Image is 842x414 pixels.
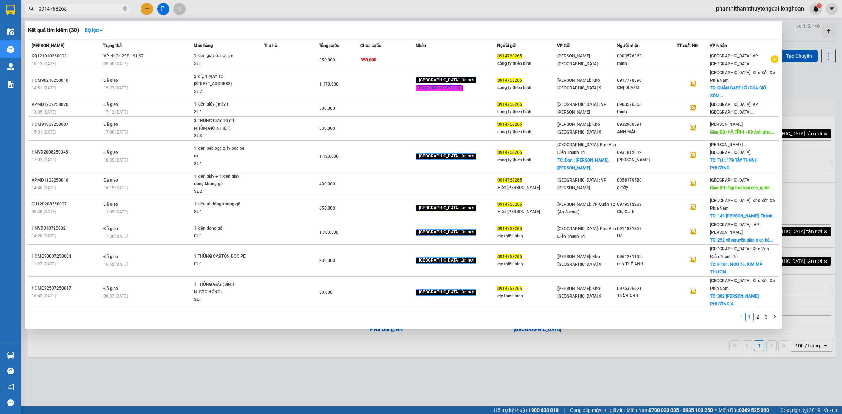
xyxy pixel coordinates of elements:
span: 14:51 [DATE] [32,86,56,90]
span: [PERSON_NAME] : [GEOGRAPHIC_DATA] [557,54,598,66]
span: TC: Đón : [PERSON_NAME], [PERSON_NAME]... [557,158,610,170]
div: SL: 1 [194,108,247,116]
img: warehouse-icon [7,63,14,70]
div: SL: 2 [194,88,247,96]
span: [GEOGRAPHIC_DATA]: Kho Bến Xe Phía Nam [710,198,775,211]
span: close-circle [123,6,127,11]
span: [GEOGRAPHIC_DATA]: Kho Văn Điển Thanh Trì [557,226,616,239]
div: công ty thiên bình [497,108,557,116]
img: solution-icon [7,81,14,88]
div: ANH MẬU [617,128,676,136]
div: 1 kiện giấy to bọc pe [194,52,247,60]
div: 1 kiện giấy ( máy ) [194,101,247,108]
span: [GEOGRAPHIC_DATA] tận nơi [416,77,476,83]
span: question-circle [7,368,14,374]
span: Chưa cước [360,43,381,48]
span: 0914768265 [497,254,522,259]
div: cty thiên bình [497,232,557,240]
span: search [29,6,34,11]
span: Đã giao [103,178,118,183]
span: plus-circle [771,55,778,63]
span: Đã giao [103,78,118,83]
span: 16:15 [DATE] [103,185,128,190]
div: TUẤN ANH [617,292,676,300]
span: notification [7,384,14,390]
img: warehouse-icon [7,352,14,359]
div: 2 KIỆN MÁY TO [STREET_ADDRESS] [194,73,247,88]
div: 1 THÙNG CARTON BỌC PE [194,253,247,260]
img: logo-vxr [6,5,15,15]
span: 0914768265 [497,178,522,183]
span: TC: H101, NGÕ 76, KIM MÃ THƯỢN... [710,262,762,274]
span: Tổng cước [319,43,339,48]
span: 17:38 [DATE] [103,234,128,239]
div: VPMD1909250020 [32,101,101,108]
span: [PERSON_NAME]: Kho [GEOGRAPHIC_DATA] 9 [557,122,601,135]
div: thinh [617,60,676,67]
div: HCM91009250007 [32,121,101,128]
span: 0914768265 [497,226,522,231]
span: 1.700.000 [319,230,339,235]
span: Đã giao [103,226,118,231]
div: HCMQ93007250004 [32,253,101,260]
span: TC: 302 [PERSON_NAME], PHƯỜNG X... [710,294,760,306]
div: 0917778890 [617,77,676,84]
span: [GEOGRAPHIC_DATA] tận nơi [416,257,476,264]
span: 16:42 [DATE] [103,262,128,267]
span: Đã giao [103,150,118,155]
span: [GEOGRAPHIC_DATA]: Kho Bến Xe Phía Nam [710,278,775,291]
span: VP Nhận 29E-191.97 [103,54,144,59]
span: Món hàng [194,43,213,48]
span: [GEOGRAPHIC_DATA]: VP [GEOGRAPHIC_DATA]... [710,102,758,115]
span: TC: 252 võ nguyên giáp p an hả... [710,238,773,243]
span: 15:31 [DATE] [32,130,56,135]
input: Tìm tên, số ĐT hoặc mã đơn [39,5,121,13]
div: công ty thiên bình [497,128,557,136]
span: [PERSON_NAME]: VP Quận 12 (An Sương) [557,202,615,215]
span: 14:46 [DATE] [32,185,56,190]
span: 350.000 [319,57,335,62]
span: TC: QUÁN CAFE LỜI CỦA GIÓ, XÓM... [710,86,767,98]
div: HCM90210250010 [32,77,101,84]
span: Đã giao [103,254,118,259]
span: 650.000 [319,206,335,211]
div: 0358179580 [617,177,676,184]
span: Đã giao [103,286,118,291]
div: c mây [617,184,676,191]
span: 17:12 [DATE] [103,110,128,115]
a: 1 [746,313,753,321]
span: 0914768265 [497,122,522,127]
div: 1 kiện bếp bọc giấy bọc pe to [194,145,247,160]
div: HNVD3107250021 [32,225,101,232]
span: Đã giao [103,122,118,127]
span: 830.000 [319,126,335,131]
span: [PERSON_NAME]: Kho [GEOGRAPHIC_DATA] 9 [557,78,601,90]
div: [PERSON_NAME] [617,156,676,164]
div: SL: 3 [194,132,247,140]
div: CHỊ DUYÊN [617,84,676,91]
span: 0914768265 [497,202,522,207]
div: SL: 1 [194,260,247,268]
button: left [737,313,745,321]
div: SL: 1 [194,296,247,304]
span: 0914768265 [497,54,522,59]
div: cty thiên bình [497,292,557,300]
span: down [99,28,103,33]
span: 500.000 [319,106,335,111]
span: [GEOGRAPHIC_DATA]: VP [GEOGRAPHIC_DATA]... [710,54,758,66]
li: 2 [754,313,762,321]
div: 0979512289 [617,201,676,208]
div: KQ121010250003 [32,53,101,60]
div: SL: 2 [194,188,247,196]
span: Giao DĐ: Tạp hoá kim cúc, quốc... [710,185,773,190]
span: 10:35 [DATE] [103,158,128,163]
div: 3 THÙNG GIẤY TO (TỦ NHÔM GIỮ NHIỆT) [194,117,247,132]
a: 3 [762,313,770,321]
span: VP Nhận [710,43,727,48]
img: warehouse-icon [7,46,14,53]
div: công ty thiên bình [497,60,557,67]
span: Người nhận [617,43,640,48]
button: Bộ lọcdown [79,25,109,36]
div: HCMQ92507250017 [32,285,101,292]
